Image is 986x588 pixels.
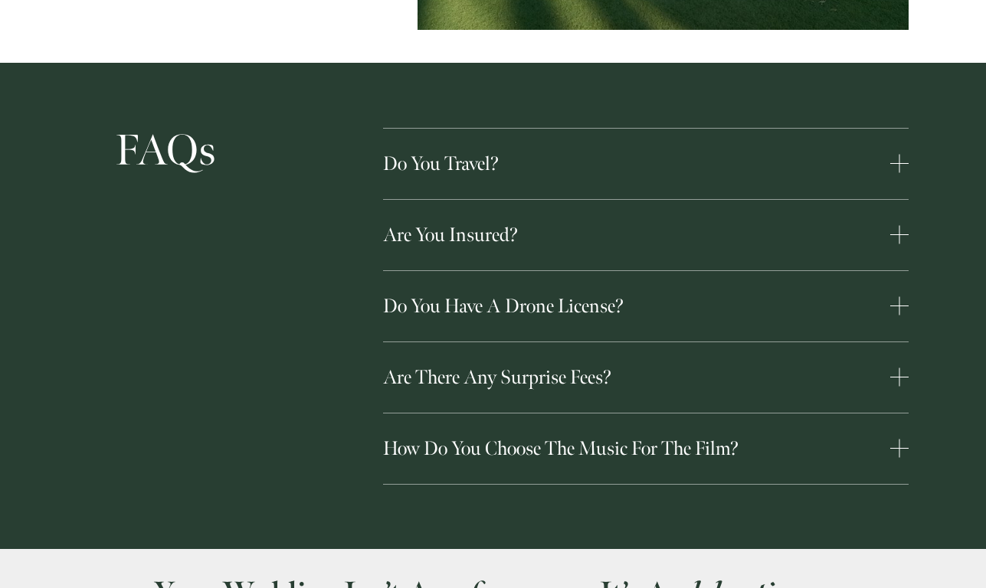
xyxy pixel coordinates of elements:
h2: FAQs [116,128,375,174]
span: How do you choose the music for the film? [383,436,890,461]
button: Do you travel? [383,129,909,199]
span: Do you have a drone license? [383,294,890,318]
span: Are you insured? [383,223,890,247]
button: Are there any surprise fees? [383,342,909,413]
button: Are you insured? [383,200,909,270]
button: Do you have a drone license? [383,271,909,341]
span: Do you travel? [383,152,890,176]
button: How do you choose the music for the film? [383,413,909,484]
span: Are there any surprise fees? [383,365,890,390]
